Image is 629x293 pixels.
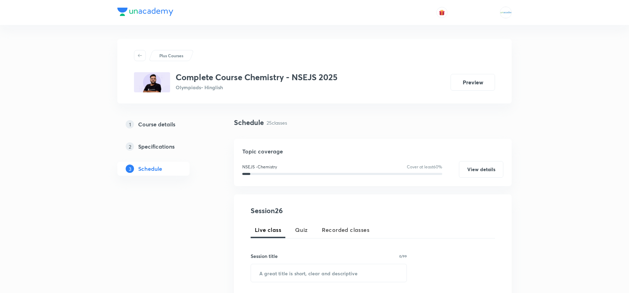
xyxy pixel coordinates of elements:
[117,8,173,16] img: Company Logo
[138,165,162,173] h5: Schedule
[134,72,170,92] img: EAAE2A31-CE37-44B7-AFD4-F40850331D5B_plus.png
[138,120,175,128] h5: Course details
[242,147,503,156] h5: Topic coverage
[267,119,287,126] p: 25 classes
[117,140,212,153] a: 2Specifications
[500,7,512,18] img: MOHAMMED SHOAIB
[436,7,447,18] button: avatar
[439,9,445,16] img: avatar
[295,226,308,234] span: Quiz
[176,72,337,82] h3: Complete Course Chemistry - NSEJS 2025
[176,84,337,91] p: Olympiads • Hinglish
[126,142,134,151] p: 2
[251,264,406,282] input: A great title is short, clear and descriptive
[126,120,134,128] p: 1
[251,206,377,216] h4: Session 26
[117,117,212,131] a: 1Course details
[407,164,442,170] p: Cover at least 60 %
[322,226,369,234] span: Recorded classes
[159,52,183,59] p: Plus Courses
[451,74,495,91] button: Preview
[117,8,173,18] a: Company Logo
[234,117,264,128] h4: Schedule
[251,252,278,260] h6: Session title
[138,142,175,151] h5: Specifications
[459,161,503,178] button: View details
[242,164,277,170] p: NSEJS -Chemistry
[399,254,407,258] p: 0/99
[126,165,134,173] p: 3
[255,226,281,234] span: Live class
